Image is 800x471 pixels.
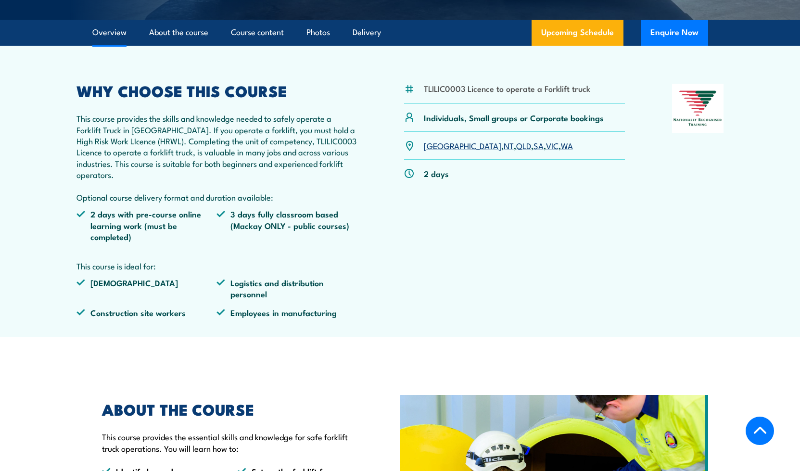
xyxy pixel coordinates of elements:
[76,277,217,300] li: [DEMOGRAPHIC_DATA]
[672,84,724,133] img: Nationally Recognised Training logo.
[76,113,357,203] p: This course provides the skills and knowledge needed to safely operate a Forklift Truck in [GEOGR...
[102,431,356,454] p: This course provides the essential skills and knowledge for safe forklift truck operations. You w...
[353,20,381,45] a: Delivery
[76,208,217,242] li: 2 days with pre-course online learning work (must be completed)
[424,140,501,151] a: [GEOGRAPHIC_DATA]
[102,402,356,416] h2: ABOUT THE COURSE
[92,20,127,45] a: Overview
[424,112,604,123] p: Individuals, Small groups or Corporate bookings
[561,140,573,151] a: WA
[546,140,559,151] a: VIC
[76,260,357,271] p: This course is ideal for:
[216,277,357,300] li: Logistics and distribution personnel
[76,84,357,97] h2: WHY CHOOSE THIS COURSE
[306,20,330,45] a: Photos
[231,20,284,45] a: Course content
[532,20,623,46] a: Upcoming Schedule
[424,140,573,151] p: , , , , ,
[504,140,514,151] a: NT
[424,168,449,179] p: 2 days
[149,20,208,45] a: About the course
[516,140,531,151] a: QLD
[533,140,544,151] a: SA
[216,208,357,242] li: 3 days fully classroom based (Mackay ONLY - public courses)
[641,20,708,46] button: Enquire Now
[76,307,217,318] li: Construction site workers
[424,83,590,94] li: TLILIC0003 Licence to operate a Forklift truck
[216,307,357,318] li: Employees in manufacturing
